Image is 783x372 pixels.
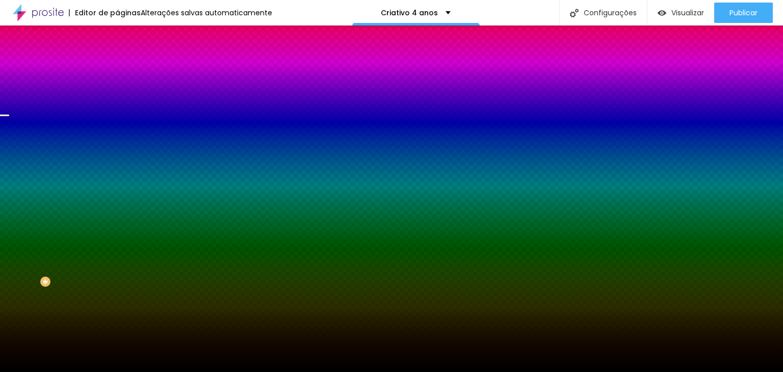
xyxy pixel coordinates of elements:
span: Visualizar [671,9,704,17]
p: Criativo 4 anos [381,9,438,16]
button: Publicar [714,3,773,23]
div: Editor de páginas [69,9,141,16]
button: Visualizar [647,3,714,23]
img: Icone [570,9,579,17]
div: Alterações salvas automaticamente [141,9,272,16]
span: Publicar [729,9,758,17]
img: view-1.svg [658,9,666,17]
